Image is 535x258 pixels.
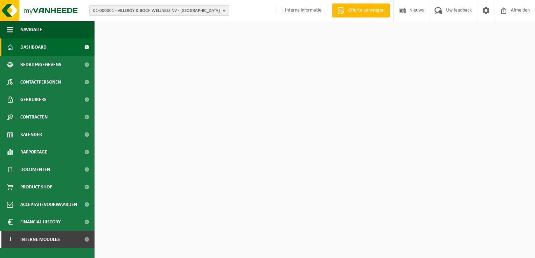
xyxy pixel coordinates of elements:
[89,5,229,16] button: 01-000001 - VILLEROY & BOCH WELLNESS NV - [GEOGRAPHIC_DATA]
[20,161,50,178] span: Documenten
[20,73,61,91] span: Contactpersonen
[20,231,60,248] span: Interne modules
[20,126,42,143] span: Kalender
[346,7,386,14] span: Offerte aanvragen
[20,21,42,38] span: Navigatie
[20,91,47,108] span: Gebruikers
[20,178,52,196] span: Product Shop
[20,38,47,56] span: Dashboard
[93,6,220,16] span: 01-000001 - VILLEROY & BOCH WELLNESS NV - [GEOGRAPHIC_DATA]
[7,231,13,248] span: I
[275,5,321,16] label: Interne informatie
[20,108,48,126] span: Contracten
[332,3,390,17] a: Offerte aanvragen
[20,143,47,161] span: Rapportage
[20,213,61,231] span: Financial History
[20,56,61,73] span: Bedrijfsgegevens
[20,196,77,213] span: Acceptatievoorwaarden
